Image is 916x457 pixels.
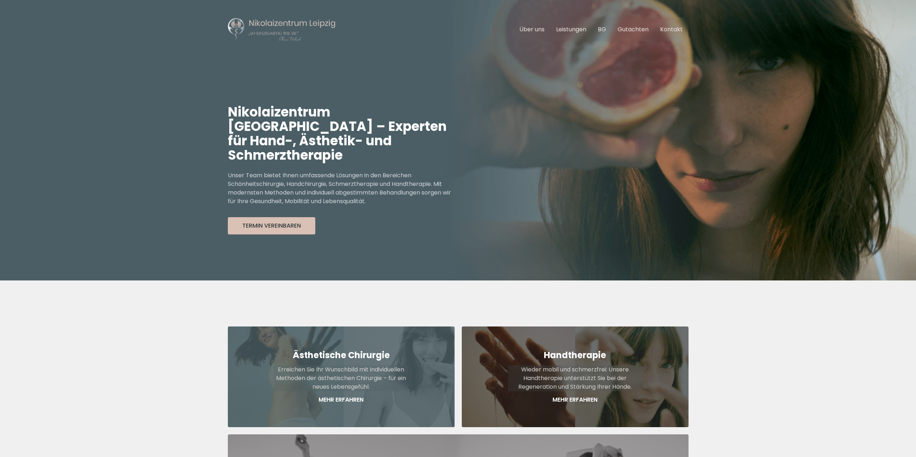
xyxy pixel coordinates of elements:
a: Ästhetische ChirurgieErreichen Sie Ihr Wunschbild mit individuellen Methoden der ästhetischen Chi... [228,326,455,427]
p: Erreichen Sie Ihr Wunschbild mit individuellen Methoden der ästhetischen Chirurgie – für ein neue... [274,365,409,391]
strong: Handtherapie [544,349,606,361]
a: Leistungen [556,25,586,33]
p: Wieder mobil und schmerzfrei: Unsere Handtherapie unterstützt Sie bei der Regeneration und Stärku... [508,365,642,391]
h1: Nikolaizentrum [GEOGRAPHIC_DATA] – Experten für Hand-, Ästhetik- und Schmerztherapie [228,105,458,163]
button: Termin Vereinbaren [228,217,315,234]
img: Nikolaizentrum Leipzig Logo [228,17,336,42]
strong: Ästhetische Chirurgie [293,349,390,361]
a: BG [598,25,606,33]
a: Kontakt [660,25,683,33]
a: HandtherapieWieder mobil und schmerzfrei: Unsere Handtherapie unterstützt Sie bei der Regeneratio... [462,326,689,427]
p: Unser Team bietet Ihnen umfassende Lösungen in den Bereichen Schönheitschirurgie, Handchirurgie, ... [228,171,458,206]
p: Mehr Erfahren [274,396,409,404]
a: Gutachten [618,25,649,33]
p: Mehr Erfahren [508,396,642,404]
a: Über uns [519,25,545,33]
